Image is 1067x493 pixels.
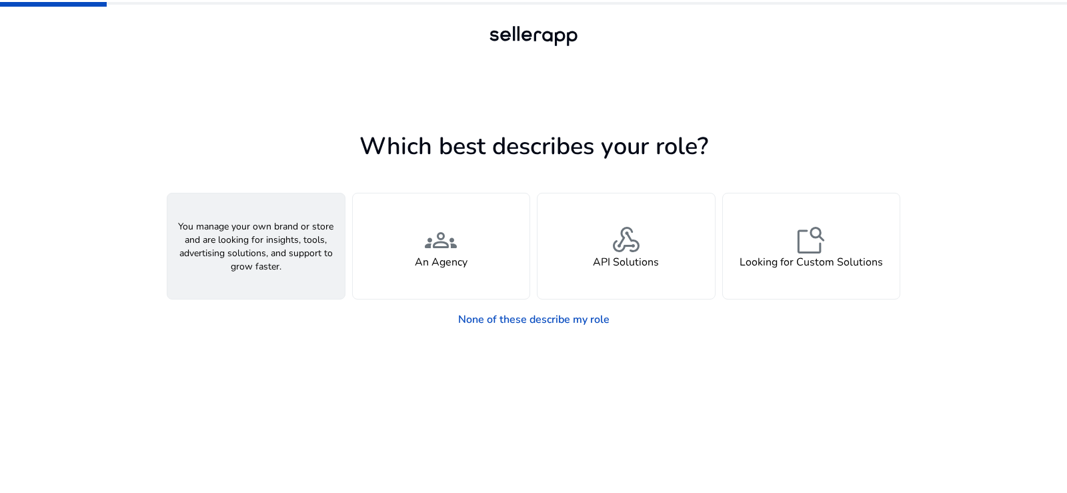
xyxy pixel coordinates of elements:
h4: Looking for Custom Solutions [740,256,883,269]
span: groups [425,224,457,256]
a: None of these describe my role [447,306,620,333]
button: webhookAPI Solutions [537,193,716,300]
button: You manage your own brand or store and are looking for insights, tools, advertising solutions, an... [167,193,345,300]
h4: An Agency [415,256,467,269]
h4: API Solutions [593,256,659,269]
span: webhook [610,224,642,256]
button: feature_searchLooking for Custom Solutions [722,193,901,300]
h1: Which best describes your role? [167,132,900,161]
button: groupsAn Agency [352,193,531,300]
span: feature_search [795,224,827,256]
